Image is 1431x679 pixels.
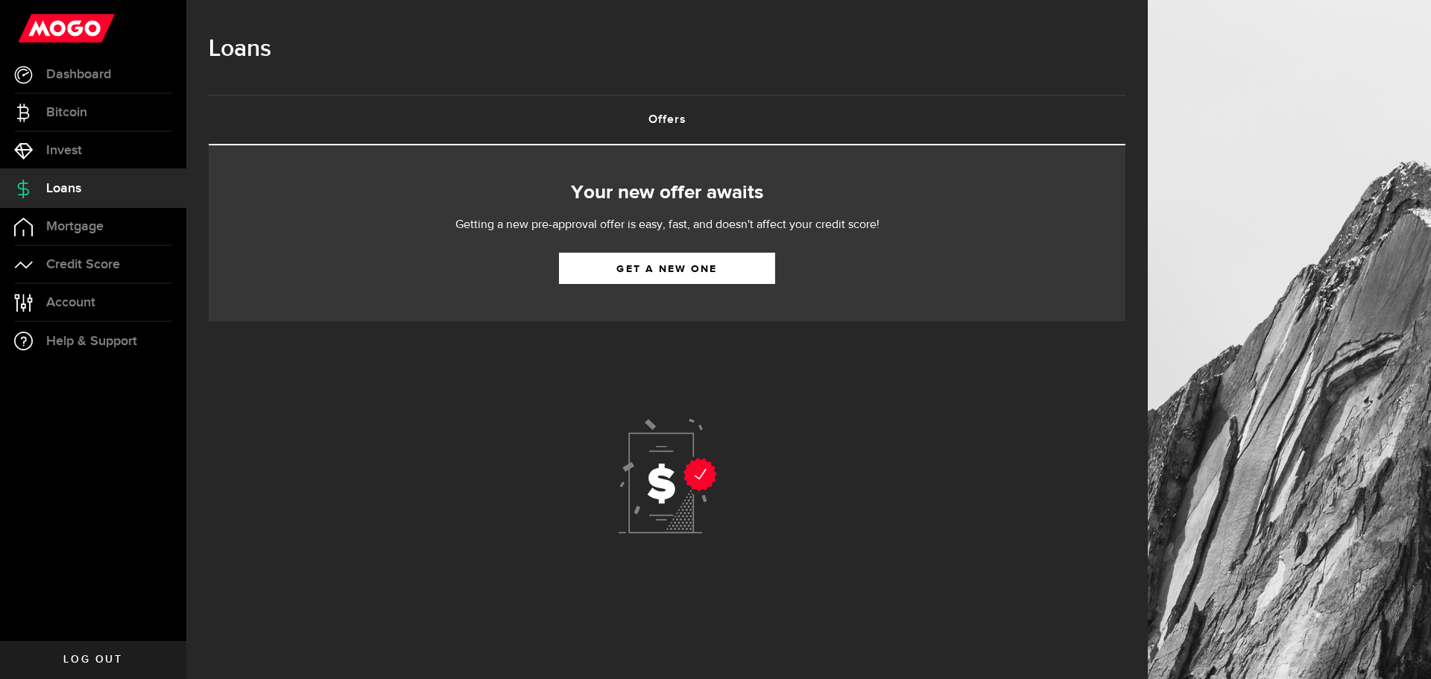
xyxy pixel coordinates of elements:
[63,654,122,665] span: Log out
[46,220,104,233] span: Mortgage
[410,216,924,234] p: Getting a new pre-approval offer is easy, fast, and doesn't affect your credit score!
[46,182,81,195] span: Loans
[231,177,1103,209] h2: Your new offer awaits
[209,95,1125,145] ul: Tabs Navigation
[46,258,120,271] span: Credit Score
[46,68,111,81] span: Dashboard
[209,96,1125,144] a: Offers
[46,106,87,119] span: Bitcoin
[46,335,137,348] span: Help & Support
[209,30,1125,69] h1: Loans
[559,253,775,284] a: Get a new one
[46,296,95,309] span: Account
[1368,616,1431,679] iframe: LiveChat chat widget
[46,144,82,157] span: Invest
